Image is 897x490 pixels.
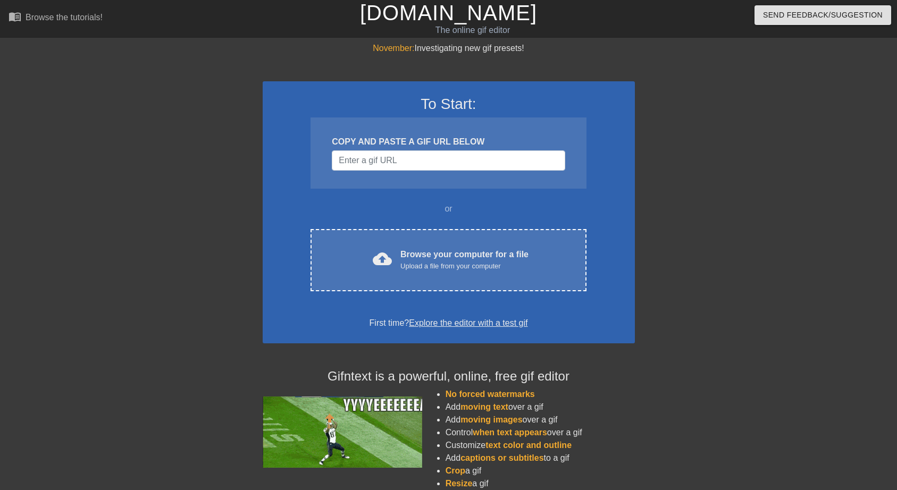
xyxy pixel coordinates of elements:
span: Send Feedback/Suggestion [763,9,883,22]
span: menu_book [9,10,21,23]
span: text color and outline [485,441,572,450]
button: Send Feedback/Suggestion [755,5,891,25]
span: Crop [446,466,465,475]
h4: Gifntext is a powerful, online, free gif editor [263,369,635,384]
span: moving text [460,402,508,411]
li: Customize [446,439,635,452]
a: [DOMAIN_NAME] [360,1,537,24]
input: Username [332,150,565,171]
span: Resize [446,479,473,488]
img: football_small.gif [263,396,422,468]
li: Control over a gif [446,426,635,439]
span: No forced watermarks [446,390,535,399]
div: Browse the tutorials! [26,13,103,22]
div: First time? [276,317,621,330]
span: when text appears [473,428,547,437]
li: Add over a gif [446,413,635,426]
span: November: [373,44,414,53]
div: or [290,202,607,215]
div: The online gif editor [304,24,641,37]
li: a gif [446,464,635,477]
li: a gif [446,477,635,490]
a: Browse the tutorials! [9,10,103,27]
li: Add to a gif [446,452,635,464]
span: moving images [460,415,522,424]
span: captions or subtitles [460,453,543,462]
li: Add over a gif [446,401,635,413]
div: COPY AND PASTE A GIF URL BELOW [332,136,565,148]
div: Upload a file from your computer [400,261,529,272]
span: cloud_upload [373,249,392,268]
h3: To Start: [276,95,621,113]
div: Investigating new gif presets! [263,42,635,55]
div: Browse your computer for a file [400,248,529,272]
a: Explore the editor with a test gif [409,318,527,327]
